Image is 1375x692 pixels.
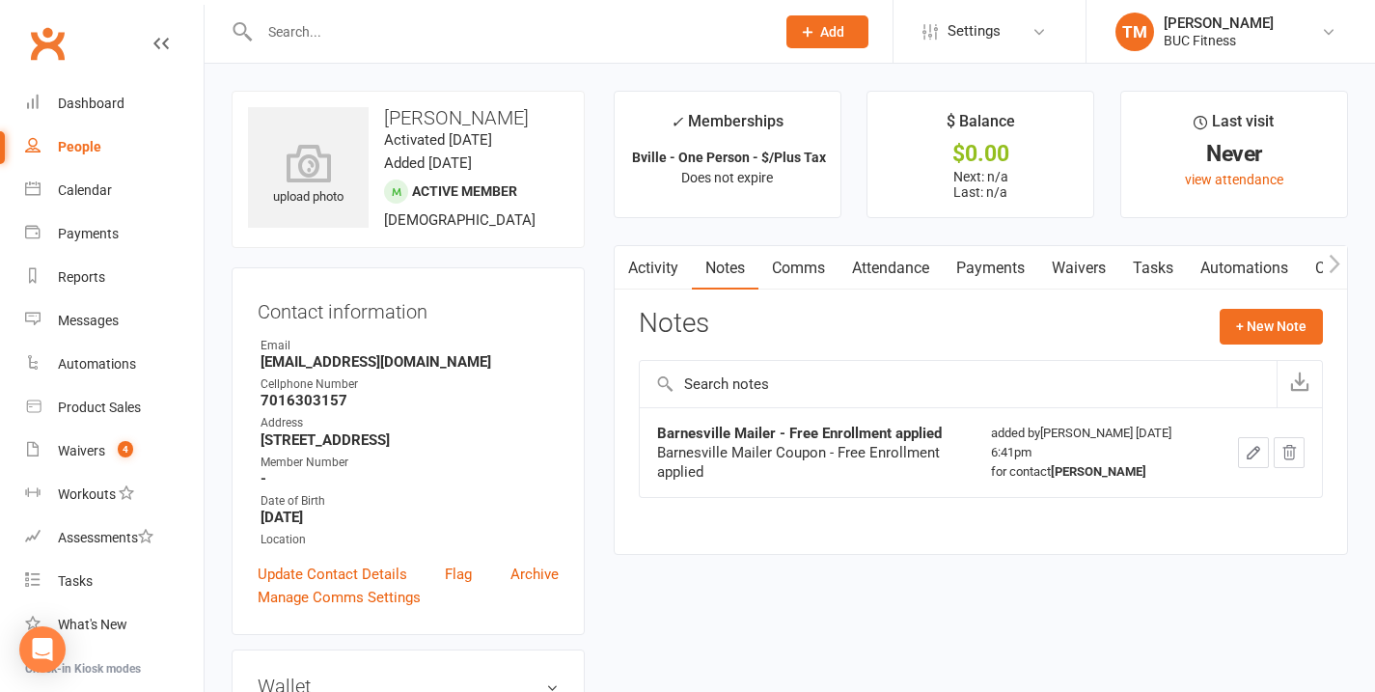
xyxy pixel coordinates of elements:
strong: [EMAIL_ADDRESS][DOMAIN_NAME] [261,353,559,371]
a: Assessments [25,516,204,560]
span: 4 [118,441,133,457]
div: Workouts [58,486,116,502]
button: + New Note [1220,309,1323,344]
a: Manage Comms Settings [258,586,421,609]
div: Dashboard [58,96,124,111]
span: Settings [948,10,1001,53]
div: Calendar [58,182,112,198]
a: People [25,125,204,169]
input: Search... [254,18,761,45]
div: Open Intercom Messenger [19,626,66,673]
h3: [PERSON_NAME] [248,107,568,128]
span: [DEMOGRAPHIC_DATA] [384,211,536,229]
div: Messages [58,313,119,328]
a: Calendar [25,169,204,212]
h3: Contact information [258,293,559,322]
div: Never [1139,144,1330,164]
a: view attendance [1185,172,1283,187]
a: Waivers [1038,246,1119,291]
a: Activity [615,246,692,291]
h3: Notes [639,309,709,344]
a: Automations [25,343,204,386]
a: Clubworx [23,19,71,68]
strong: Bville - One Person - $/Plus Tax [632,150,826,165]
div: Email [261,337,559,355]
a: Attendance [839,246,943,291]
button: Add [786,15,868,48]
div: $0.00 [885,144,1076,164]
a: Update Contact Details [258,563,407,586]
div: Assessments [58,530,153,545]
span: Active member [412,183,517,199]
strong: [STREET_ADDRESS] [261,431,559,449]
div: Memberships [671,109,784,145]
div: upload photo [248,144,369,208]
div: Barnesville Mailer Coupon - Free Enrollment applied [657,443,956,482]
div: Tasks [58,573,93,589]
a: Flag [445,563,472,586]
div: Member Number [261,454,559,472]
div: Product Sales [58,400,141,415]
div: Last visit [1194,109,1274,144]
div: Waivers [58,443,105,458]
strong: - [261,470,559,487]
div: Automations [58,356,136,372]
strong: Barnesville Mailer - Free Enrollment applied [657,425,942,442]
a: Reports [25,256,204,299]
a: Waivers 4 [25,429,204,473]
a: Tasks [25,560,204,603]
div: Reports [58,269,105,285]
a: Payments [943,246,1038,291]
a: Notes [692,246,758,291]
strong: [PERSON_NAME] [1051,464,1146,479]
a: Dashboard [25,82,204,125]
div: for contact [991,462,1203,482]
a: Automations [1187,246,1302,291]
strong: [DATE] [261,509,559,526]
div: Date of Birth [261,492,559,511]
strong: 7016303157 [261,392,559,409]
a: Comms [758,246,839,291]
time: Added [DATE] [384,154,472,172]
span: Add [820,24,844,40]
div: What's New [58,617,127,632]
div: TM [1115,13,1154,51]
div: added by [PERSON_NAME] [DATE] 6:41pm [991,424,1203,482]
a: What's New [25,603,204,647]
i: ✓ [671,113,683,131]
a: Messages [25,299,204,343]
a: Product Sales [25,386,204,429]
span: Does not expire [681,170,773,185]
a: Workouts [25,473,204,516]
p: Next: n/a Last: n/a [885,169,1076,200]
a: Archive [510,563,559,586]
div: BUC Fitness [1164,32,1274,49]
a: Payments [25,212,204,256]
a: Tasks [1119,246,1187,291]
div: $ Balance [947,109,1015,144]
div: Cellphone Number [261,375,559,394]
div: Location [261,531,559,549]
div: [PERSON_NAME] [1164,14,1274,32]
input: Search notes [640,361,1277,407]
div: Address [261,414,559,432]
div: People [58,139,101,154]
div: Payments [58,226,119,241]
time: Activated [DATE] [384,131,492,149]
